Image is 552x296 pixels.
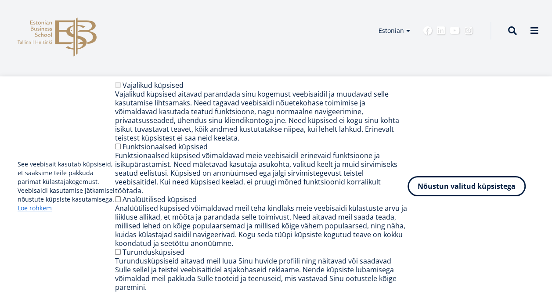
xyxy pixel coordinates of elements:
label: Turundusküpsised [123,247,184,257]
div: Turundusküpsiseid aitavad meil luua Sinu huvide profiili ning näitavad või saadavad Sulle sellel ... [115,256,408,292]
a: Uudised [101,75,122,83]
label: Funktsionaalsed küpsised [123,142,208,152]
a: Facebook [423,26,432,35]
label: Analüütilised küpsised [123,195,197,204]
p: See veebisait kasutab küpsiseid, et saaksime teile pakkuda parimat külastajakogemust. Veebisaidi ... [18,160,115,213]
a: Instagram [464,26,473,35]
button: Nõustun valitud küpsistega [408,176,526,196]
a: Avaleht [74,75,93,83]
a: Linkedin [437,26,445,35]
label: Vajalikud küpsised [123,80,184,90]
div: Funktsionaalsed küpsised võimaldavad meie veebisaidil erinevaid funktsioone ja isikupärastamist. ... [115,151,408,195]
a: Youtube [450,26,460,35]
div: Analüütilised küpsised võimaldavad meil teha kindlaks meie veebisaidi külastuste arvu ja liikluse... [115,204,408,248]
a: Loe rohkem [18,204,52,213]
div: Vajalikud küpsised aitavad parandada sinu kogemust veebisaidil ja muudavad selle kasutamise lihts... [115,90,408,142]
